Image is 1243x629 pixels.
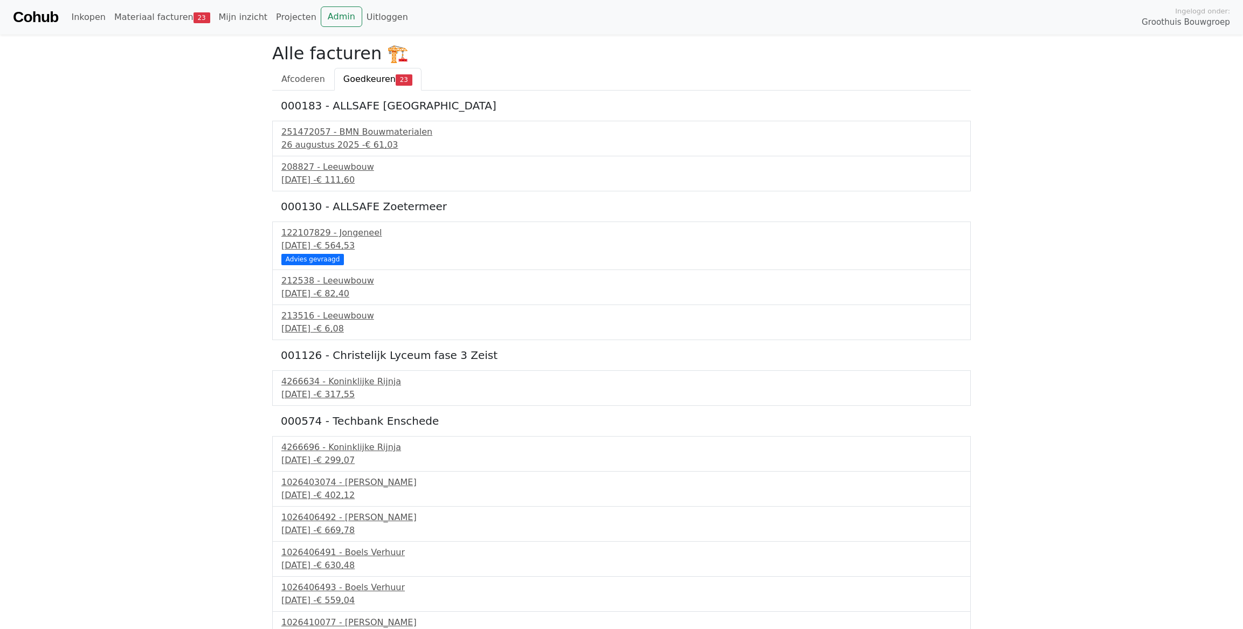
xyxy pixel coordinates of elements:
div: 1026410077 - [PERSON_NAME] [281,616,962,629]
div: 4266634 - Koninklijke Rijnja [281,375,962,388]
a: Uitloggen [362,6,412,28]
div: [DATE] - [281,287,962,300]
a: 4266634 - Koninklijke Rijnja[DATE] -€ 317,55 [281,375,962,401]
div: 26 augustus 2025 - [281,139,962,151]
a: 251472057 - BMN Bouwmaterialen26 augustus 2025 -€ 61,03 [281,126,962,151]
div: [DATE] - [281,322,962,335]
span: 23 [194,12,210,23]
div: [DATE] - [281,174,962,186]
span: € 559,04 [316,595,355,605]
div: 212538 - Leeuwbouw [281,274,962,287]
span: Ingelogd onder: [1175,6,1230,16]
div: [DATE] - [281,239,962,252]
a: 208827 - Leeuwbouw[DATE] -€ 111,60 [281,161,962,186]
div: 4266696 - Koninklijke Rijnja [281,441,962,454]
h2: Alle facturen 🏗️ [272,43,971,64]
a: Inkopen [67,6,109,28]
span: € 61,03 [365,140,398,150]
div: 122107829 - Jongeneel [281,226,962,239]
span: € 630,48 [316,560,355,570]
div: 1026406491 - Boels Verhuur [281,546,962,559]
a: 1026406492 - [PERSON_NAME][DATE] -€ 669,78 [281,511,962,537]
h5: 000183 - ALLSAFE [GEOGRAPHIC_DATA] [281,99,962,112]
span: € 317,55 [316,389,355,399]
div: 251472057 - BMN Bouwmaterialen [281,126,962,139]
div: [DATE] - [281,524,962,537]
div: 1026406492 - [PERSON_NAME] [281,511,962,524]
div: [DATE] - [281,388,962,401]
div: 1026403074 - [PERSON_NAME] [281,476,962,489]
span: € 6,08 [316,323,344,334]
a: Materiaal facturen23 [110,6,215,28]
h5: 000574 - Techbank Enschede [281,414,962,427]
div: Advies gevraagd [281,254,344,265]
a: 212538 - Leeuwbouw[DATE] -€ 82,40 [281,274,962,300]
span: € 402,12 [316,490,355,500]
span: € 111,60 [316,175,355,185]
div: 1026406493 - Boels Verhuur [281,581,962,594]
h5: 000130 - ALLSAFE Zoetermeer [281,200,962,213]
div: [DATE] - [281,559,962,572]
a: Projecten [272,6,321,28]
div: [DATE] - [281,454,962,467]
span: € 564,53 [316,240,355,251]
a: 213516 - Leeuwbouw[DATE] -€ 6,08 [281,309,962,335]
span: Groothuis Bouwgroep [1142,16,1230,29]
span: Afcoderen [281,74,325,84]
a: Mijn inzicht [215,6,272,28]
span: 23 [396,74,412,85]
div: [DATE] - [281,489,962,502]
a: 4266696 - Koninklijke Rijnja[DATE] -€ 299,07 [281,441,962,467]
h5: 001126 - Christelijk Lyceum fase 3 Zeist [281,349,962,362]
a: 1026406491 - Boels Verhuur[DATE] -€ 630,48 [281,546,962,572]
a: Admin [321,6,362,27]
span: € 669,78 [316,525,355,535]
div: [DATE] - [281,594,962,607]
div: 208827 - Leeuwbouw [281,161,962,174]
a: 122107829 - Jongeneel[DATE] -€ 564,53 Advies gevraagd [281,226,962,264]
a: 1026403074 - [PERSON_NAME][DATE] -€ 402,12 [281,476,962,502]
a: Cohub [13,4,58,30]
span: € 82,40 [316,288,349,299]
div: 213516 - Leeuwbouw [281,309,962,322]
span: € 299,07 [316,455,355,465]
a: Afcoderen [272,68,334,91]
a: Goedkeuren23 [334,68,422,91]
span: Goedkeuren [343,74,396,84]
a: 1026406493 - Boels Verhuur[DATE] -€ 559,04 [281,581,962,607]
